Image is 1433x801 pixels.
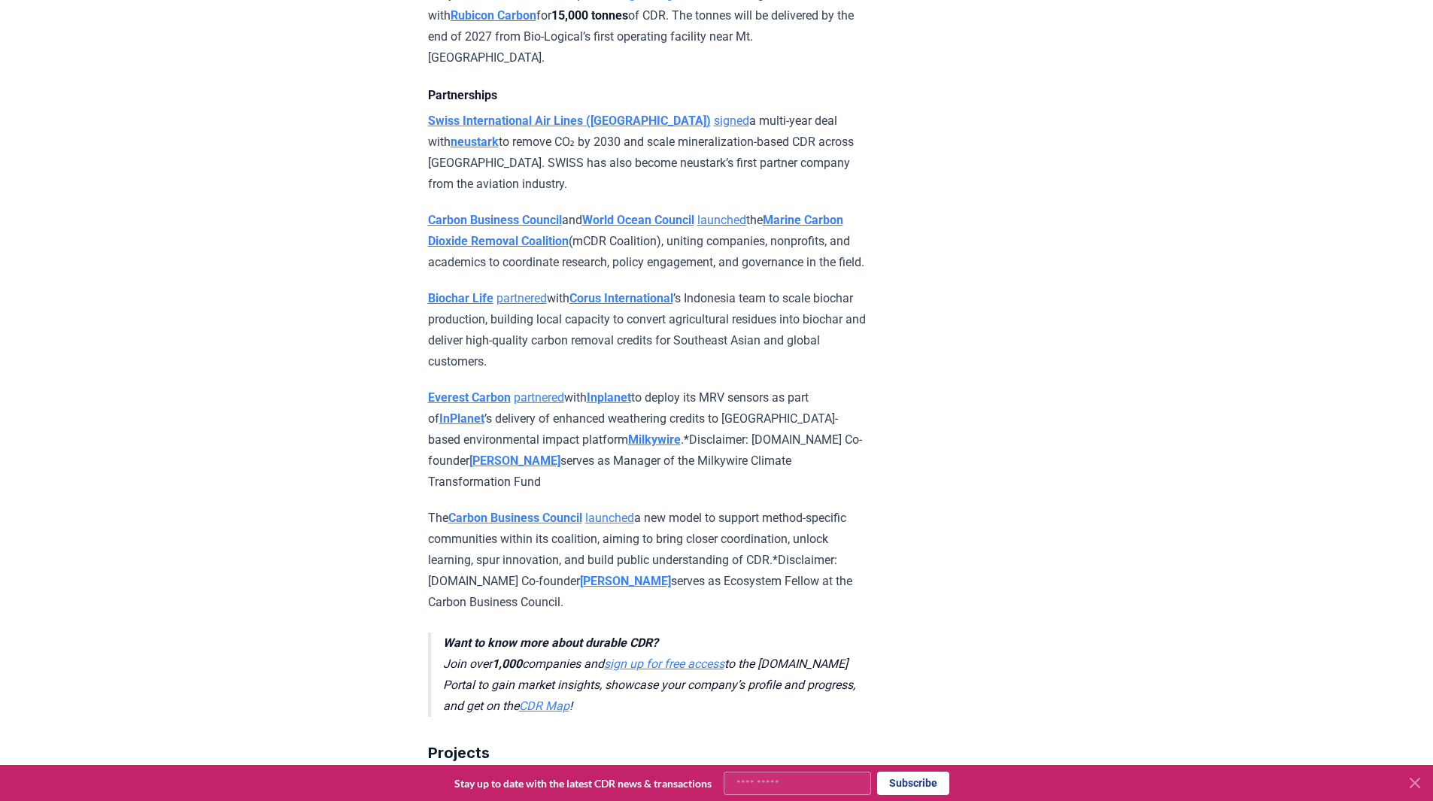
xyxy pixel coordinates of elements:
p: The a new model to support method-specific communities within its coalition, aiming to bring clos... [428,508,868,613]
a: sign up for free access [604,657,724,671]
a: launched [585,511,634,525]
a: launched [697,213,746,227]
em: Join over companies and to the [DOMAIN_NAME] Portal to gain market insights, showcase your compan... [443,636,855,713]
strong: Partnerships [428,88,497,102]
a: Carbon Business Council [428,213,562,227]
a: Corus International [569,291,673,305]
a: Everest Carbon [428,390,511,405]
p: a multi-year deal with to remove CO₂ by 2030 and scale mineralization-based CDR across [GEOGRAPHI... [428,111,868,195]
a: Swiss International Air Lines ([GEOGRAPHIC_DATA]) [428,114,711,128]
a: [PERSON_NAME] [469,454,560,468]
a: Milkywire [628,432,681,447]
a: World Ocean Council [582,213,694,227]
p: and the (mCDR Coalition), uniting companies, nonprofits, and academics to coordinate research, po... [428,210,868,273]
a: Biochar Life [428,291,493,305]
p: with to deploy its MRV sensors as part of ’s delivery of enhanced weathering credits to [GEOGRAPH... [428,387,868,493]
a: neustark [451,135,499,149]
strong: Want to know more about durable CDR? [443,636,658,650]
strong: Projects [428,744,490,762]
a: Carbon Business Council [448,511,582,525]
a: partnered [496,291,547,305]
a: partnered [514,390,564,405]
a: Rubicon Carbon [451,8,536,23]
a: [PERSON_NAME] [580,574,671,588]
a: InPlanet [439,411,484,426]
a: CDR Map [519,699,569,713]
strong: 1,000 [492,657,522,671]
a: Inplanet [587,390,631,405]
strong: 15,000 tonnes [551,8,628,23]
a: signed [714,114,749,128]
p: with ’s Indonesia team to scale biochar production, building local capacity to convert agricultur... [428,288,868,372]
